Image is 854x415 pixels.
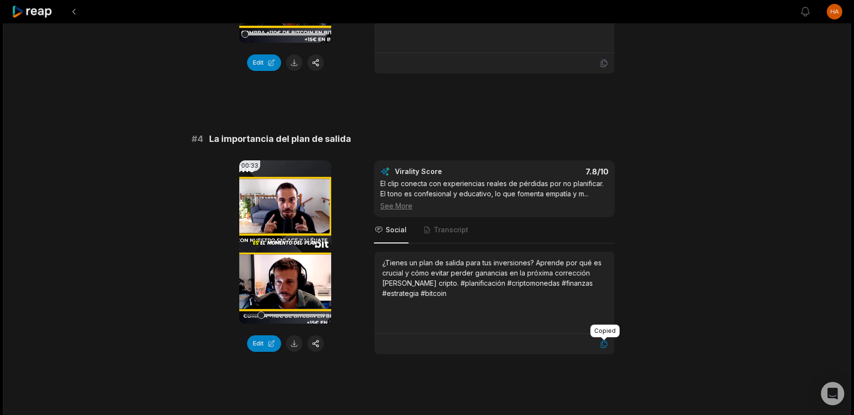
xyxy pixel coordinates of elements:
[380,201,608,211] div: See More
[590,325,620,337] div: Copied
[192,132,203,146] span: # 4
[239,160,331,324] video: Your browser does not support mp4 format.
[209,132,351,146] span: La importancia del plan de salida
[821,382,844,405] div: Open Intercom Messenger
[395,167,499,176] div: Virality Score
[434,225,468,235] span: Transcript
[380,178,608,211] div: El clip conecta con experiencias reales de pérdidas por no planificar. El tono es confesional y e...
[247,335,281,352] button: Edit
[386,225,407,235] span: Social
[247,54,281,71] button: Edit
[382,258,606,298] div: ¿Tienes un plan de salida para tus inversiones? Aprende por qué es crucial y cómo evitar perder g...
[374,217,615,243] nav: Tabs
[504,167,609,176] div: 7.8 /10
